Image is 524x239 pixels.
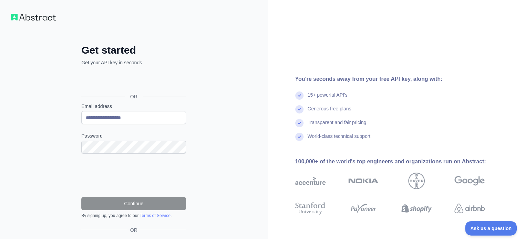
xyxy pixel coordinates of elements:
[295,201,326,216] img: stanford university
[295,105,304,113] img: check mark
[308,91,348,105] div: 15+ powerful API's
[295,91,304,100] img: check mark
[295,75,507,83] div: You're seconds away from your free API key, along with:
[401,201,432,216] img: shopify
[127,227,140,233] span: OR
[78,74,188,89] iframe: Sign in with Google Button
[81,103,186,110] label: Email address
[125,93,143,100] span: OR
[348,173,379,189] img: nokia
[81,59,186,66] p: Get your API key in seconds
[308,133,371,146] div: World-class technical support
[81,44,186,56] h2: Get started
[454,173,485,189] img: google
[81,213,186,218] div: By signing up, you agree to our .
[295,157,507,166] div: 100,000+ of the world's top engineers and organizations run on Abstract:
[140,213,170,218] a: Terms of Service
[465,221,517,236] iframe: Toggle Customer Support
[308,119,367,133] div: Transparent and fair pricing
[81,197,186,210] button: Continue
[295,173,326,189] img: accenture
[11,14,56,21] img: Workflow
[81,132,186,139] label: Password
[454,201,485,216] img: airbnb
[295,133,304,141] img: check mark
[295,119,304,127] img: check mark
[408,173,425,189] img: bayer
[348,201,379,216] img: payoneer
[308,105,351,119] div: Generous free plans
[81,162,186,189] iframe: reCAPTCHA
